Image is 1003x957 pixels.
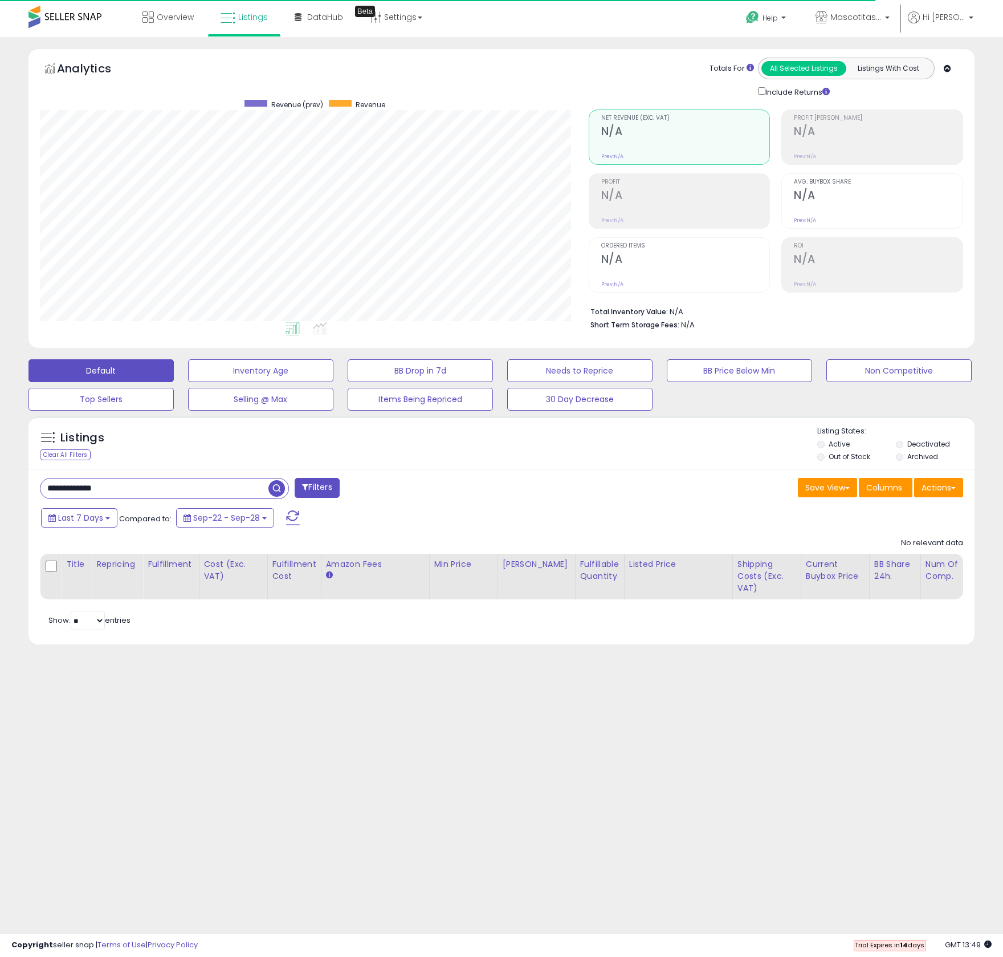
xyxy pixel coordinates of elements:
[40,449,91,460] div: Clear All Filters
[326,570,333,581] small: Amazon Fees.
[794,217,816,224] small: Prev: N/A
[601,125,770,140] h2: N/A
[96,558,138,570] div: Repricing
[348,388,493,411] button: Items Being Repriced
[923,11,965,23] span: Hi [PERSON_NAME]
[761,61,846,76] button: All Selected Listings
[28,359,174,382] button: Default
[794,243,963,249] span: ROI
[737,2,797,37] a: Help
[434,558,493,570] div: Min Price
[826,359,972,382] button: Non Competitive
[907,452,938,461] label: Archived
[295,478,339,498] button: Filters
[629,558,728,570] div: Listed Price
[846,61,931,76] button: Listings With Cost
[859,478,912,497] button: Columns
[806,558,865,582] div: Current Buybox Price
[794,115,963,121] span: Profit [PERSON_NAME]
[57,60,133,79] h5: Analytics
[601,153,623,160] small: Prev: N/A
[271,100,323,110] span: Revenue (prev)
[794,253,963,268] h2: N/A
[794,153,816,160] small: Prev: N/A
[188,359,333,382] button: Inventory Age
[601,217,623,224] small: Prev: N/A
[356,100,385,110] span: Revenue
[745,10,760,25] i: Get Help
[307,11,343,23] span: DataHub
[737,558,796,594] div: Shipping Costs (Exc. VAT)
[580,558,619,582] div: Fulfillable Quantity
[272,558,316,582] div: Fulfillment Cost
[66,558,87,570] div: Title
[148,558,194,570] div: Fulfillment
[601,281,623,287] small: Prev: N/A
[908,11,973,37] a: Hi [PERSON_NAME]
[355,6,375,17] div: Tooltip anchor
[874,558,916,582] div: BB Share 24h.
[590,320,679,330] b: Short Term Storage Fees:
[866,482,902,493] span: Columns
[925,558,967,582] div: Num of Comp.
[176,508,274,528] button: Sep-22 - Sep-28
[907,439,950,449] label: Deactivated
[798,478,857,497] button: Save View
[829,439,850,449] label: Active
[157,11,194,23] span: Overview
[794,189,963,204] h2: N/A
[830,11,882,23] span: Mascotitas a casa
[204,558,263,582] div: Cost (Exc. VAT)
[590,307,668,317] b: Total Inventory Value:
[28,388,174,411] button: Top Sellers
[901,538,963,549] div: No relevant data
[601,253,770,268] h2: N/A
[507,388,653,411] button: 30 Day Decrease
[763,13,778,23] span: Help
[601,189,770,204] h2: N/A
[193,512,260,524] span: Sep-22 - Sep-28
[58,512,103,524] span: Last 7 Days
[817,426,975,437] p: Listing States:
[829,452,870,461] label: Out of Stock
[681,319,695,330] span: N/A
[794,179,963,185] span: Avg. Buybox Share
[794,281,816,287] small: Prev: N/A
[507,359,653,382] button: Needs to Reprice
[710,63,754,74] div: Totals For
[238,11,268,23] span: Listings
[60,430,104,446] h5: Listings
[348,359,493,382] button: BB Drop in 7d
[119,513,172,524] span: Compared to:
[601,179,770,185] span: Profit
[503,558,570,570] div: [PERSON_NAME]
[326,558,425,570] div: Amazon Fees
[749,85,843,98] div: Include Returns
[794,125,963,140] h2: N/A
[667,359,812,382] button: BB Price Below Min
[41,508,117,528] button: Last 7 Days
[601,243,770,249] span: Ordered Items
[188,388,333,411] button: Selling @ Max
[601,115,770,121] span: Net Revenue (Exc. VAT)
[914,478,963,497] button: Actions
[48,615,131,626] span: Show: entries
[590,304,955,318] li: N/A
